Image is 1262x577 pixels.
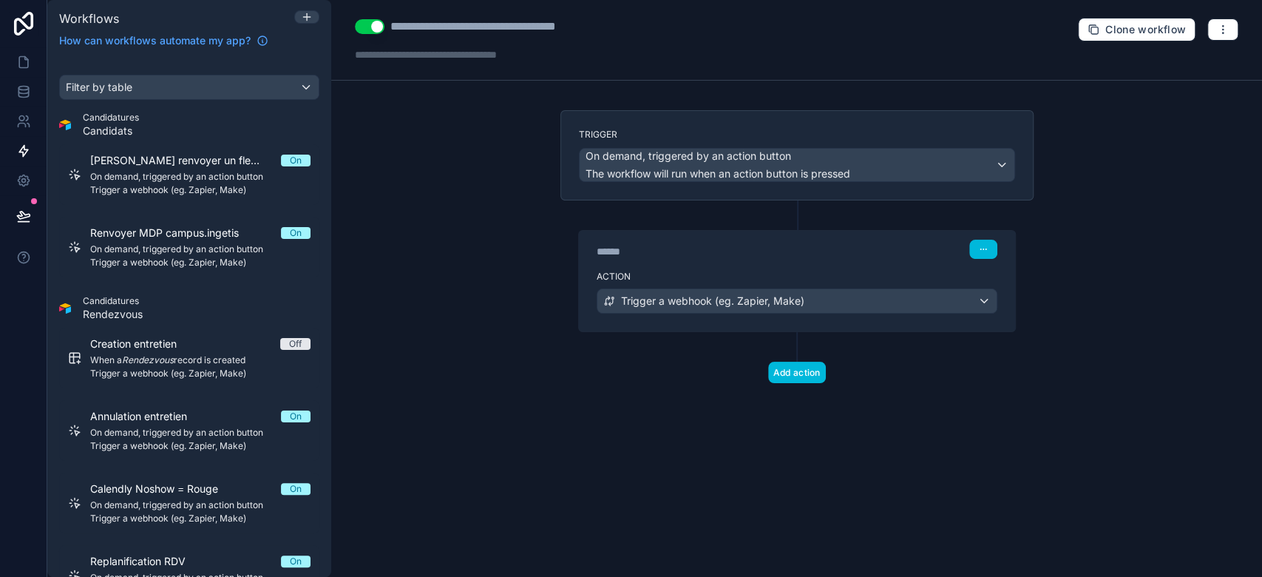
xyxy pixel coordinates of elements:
[59,33,251,48] span: How can workflows automate my app?
[586,149,791,163] span: On demand, triggered by an action button
[768,362,826,383] button: Add action
[579,148,1015,182] button: On demand, triggered by an action buttonThe workflow will run when an action button is pressed
[53,33,274,48] a: How can workflows automate my app?
[579,129,1015,141] label: Trigger
[586,167,850,180] span: The workflow will run when an action button is pressed
[597,288,997,314] button: Trigger a webhook (eg. Zapier, Make)
[1105,23,1186,36] span: Clone workflow
[1078,18,1195,41] button: Clone workflow
[59,11,119,26] span: Workflows
[597,271,997,283] label: Action
[621,294,804,308] span: Trigger a webhook (eg. Zapier, Make)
